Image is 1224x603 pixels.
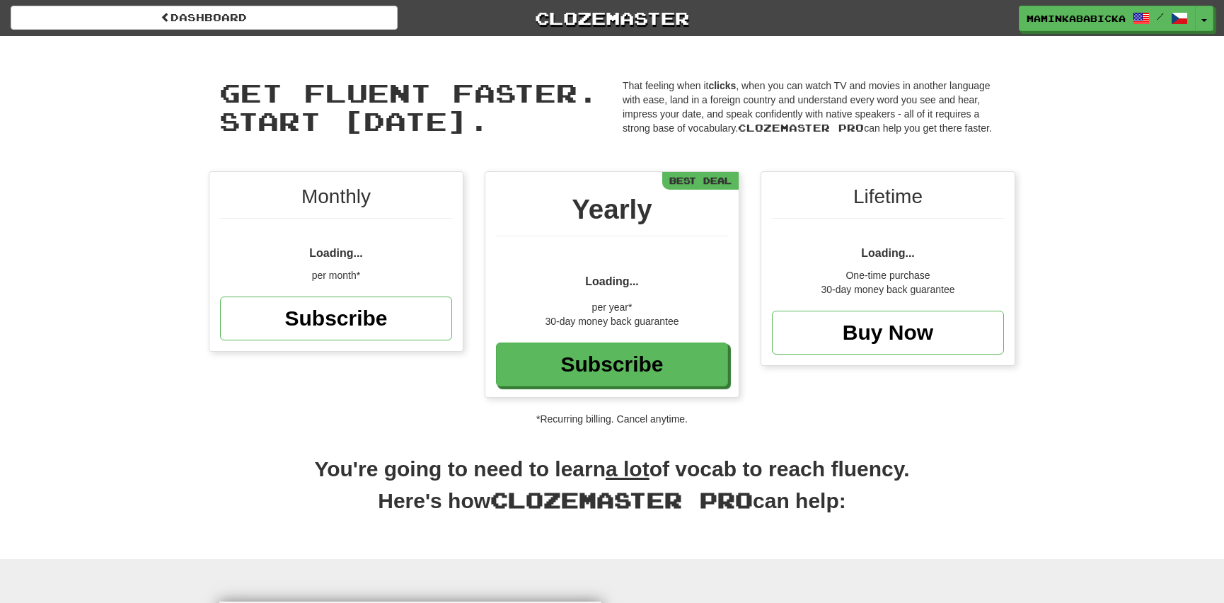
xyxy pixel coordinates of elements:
a: Buy Now [772,311,1004,355]
span: / [1157,11,1164,21]
p: That feeling when it , when you can watch TV and movies in another language with ease, land in a ... [623,79,1005,135]
span: Loading... [309,247,363,259]
div: Yearly [496,190,728,236]
span: Get fluent faster. Start [DATE]. [219,77,599,136]
div: per year* [496,300,728,314]
a: Subscribe [220,297,452,340]
div: Best Deal [662,172,739,190]
a: Clozemaster [419,6,806,30]
span: maminkababicka [1027,12,1126,25]
div: 30-day money back guarantee [772,282,1004,297]
span: Loading... [861,247,915,259]
span: Clozemaster Pro [738,122,864,134]
div: Lifetime [772,183,1004,219]
div: per month* [220,268,452,282]
a: maminkababicka / [1019,6,1196,31]
h2: You're going to need to learn of vocab to reach fluency. Here's how can help: [209,454,1015,531]
div: 30-day money back guarantee [496,314,728,328]
strong: clicks [708,80,736,91]
span: Clozemaster Pro [490,487,753,512]
span: Loading... [585,275,639,287]
div: Monthly [220,183,452,219]
div: One-time purchase [772,268,1004,282]
u: a lot [606,457,649,481]
a: Dashboard [11,6,398,30]
a: Subscribe [496,343,728,386]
